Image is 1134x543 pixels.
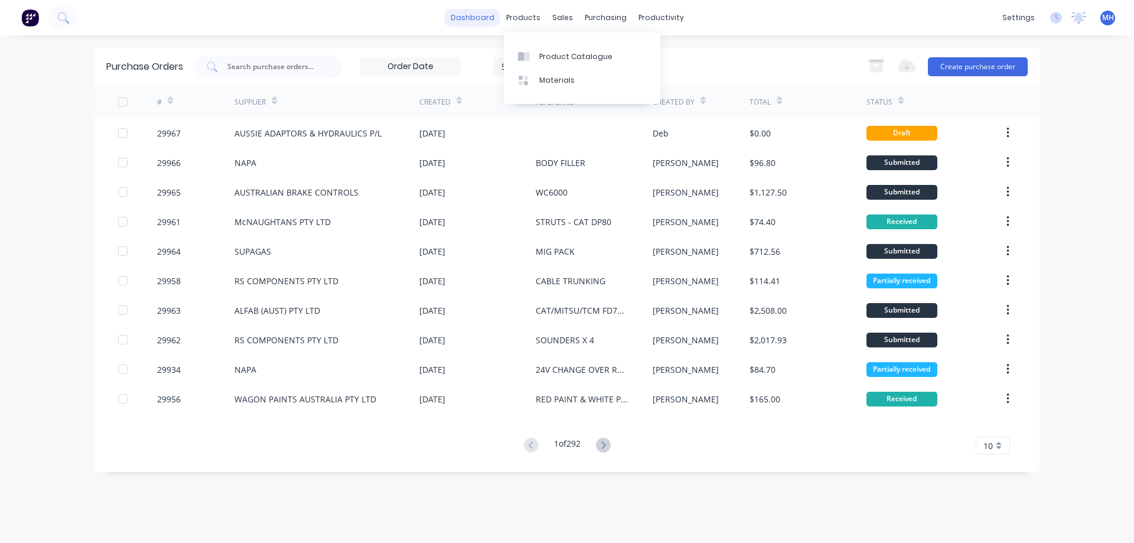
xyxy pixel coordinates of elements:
div: $165.00 [750,393,780,405]
div: RS COMPONENTS PTY LTD [234,275,338,287]
div: 29966 [157,157,181,169]
div: NAPA [234,363,256,376]
div: 29958 [157,275,181,287]
div: 24V CHANGE OVER RELAYS [536,363,628,376]
div: 29967 [157,127,181,139]
div: RS COMPONENTS PTY LTD [234,334,338,346]
input: Order Date [361,58,460,76]
div: Submitted [866,333,937,347]
div: 29963 [157,304,181,317]
div: Submitted [866,244,937,259]
div: SUPAGAS [234,245,271,258]
div: Partially received [866,274,937,288]
div: [PERSON_NAME] [653,157,719,169]
div: Created [419,97,451,108]
div: WC6000 [536,186,568,199]
div: [PERSON_NAME] [653,275,719,287]
div: RED PAINT & WHITE PRIMER SPRAY CANS [536,393,628,405]
div: NAPA [234,157,256,169]
button: Create purchase order [928,57,1028,76]
div: $84.70 [750,363,775,376]
div: [PERSON_NAME] [653,216,719,228]
div: Deb [653,127,669,139]
div: Submitted [866,155,937,170]
div: Supplier [234,97,266,108]
div: Created By [653,97,695,108]
div: 29934 [157,363,181,376]
div: Total [750,97,771,108]
div: [DATE] [419,245,445,258]
div: [DATE] [419,127,445,139]
div: [PERSON_NAME] [653,334,719,346]
div: $74.40 [750,216,775,228]
div: $0.00 [750,127,771,139]
div: 29964 [157,245,181,258]
div: Product Catalogue [539,51,612,62]
div: [DATE] [419,275,445,287]
div: AUSSIE ADAPTORS & HYDRAULICS P/L [234,127,382,139]
div: $2,508.00 [750,304,787,317]
img: Factory [21,9,39,27]
div: BODY FILLER [536,157,585,169]
span: 10 [983,440,993,452]
div: [PERSON_NAME] [653,245,719,258]
div: # [157,97,162,108]
div: [DATE] [419,304,445,317]
div: sales [546,9,579,27]
div: [PERSON_NAME] [653,393,719,405]
div: Draft [866,126,937,141]
div: MIG PACK [536,245,575,258]
div: CABLE TRUNKING [536,275,605,287]
div: $114.41 [750,275,780,287]
span: MH [1102,12,1114,23]
div: $2,017.93 [750,334,787,346]
div: [DATE] [419,186,445,199]
input: Search purchase orders... [226,61,324,73]
div: $96.80 [750,157,775,169]
div: $1,127.50 [750,186,787,199]
div: [DATE] [419,363,445,376]
div: Status [866,97,892,108]
div: [DATE] [419,334,445,346]
div: WAGON PAINTS AUSTRALIA PTY LTD [234,393,376,405]
a: Materials [504,69,660,92]
div: Partially received [866,362,937,377]
div: 29956 [157,393,181,405]
div: Submitted [866,185,937,200]
a: dashboard [445,9,500,27]
div: 5 Statuses [501,60,586,72]
div: [PERSON_NAME] [653,304,719,317]
div: 1 of 292 [554,437,581,454]
div: Materials [539,75,575,86]
div: AUSTRALIAN BRAKE CONTROLS [234,186,359,199]
div: productivity [633,9,690,27]
div: CAT/MITSU/TCM FD70-80 WINDOWS [536,304,628,317]
div: Received [866,214,937,229]
div: Submitted [866,303,937,318]
div: settings [996,9,1041,27]
div: 29965 [157,186,181,199]
div: STRUTS - CAT DP80 [536,216,611,228]
div: SOUNDERS X 4 [536,334,594,346]
div: [DATE] [419,157,445,169]
div: McNAUGHTANS PTY LTD [234,216,331,228]
div: products [500,9,546,27]
div: [DATE] [419,393,445,405]
div: Received [866,392,937,407]
div: 29961 [157,216,181,228]
div: [PERSON_NAME] [653,363,719,376]
div: 29962 [157,334,181,346]
div: [PERSON_NAME] [653,186,719,199]
a: Product Catalogue [504,44,660,68]
div: purchasing [579,9,633,27]
div: [DATE] [419,216,445,228]
div: Purchase Orders [106,60,183,74]
div: $712.56 [750,245,780,258]
div: ALFAB (AUST) PTY LTD [234,304,320,317]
